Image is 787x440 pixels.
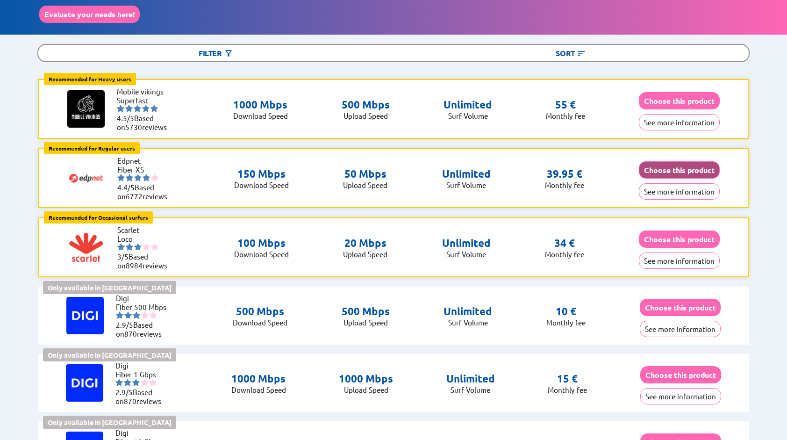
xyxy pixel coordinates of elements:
span: 2.9/5 [115,388,133,397]
p: 34 € [554,237,575,250]
button: Choose this product [639,231,720,248]
li: Scarlet [117,225,173,234]
span: 5730 [125,123,142,131]
button: See more information [639,114,720,130]
span: 4.4/5 [117,183,135,192]
img: Logo of Digi [66,297,104,334]
img: starnr5 [150,311,157,319]
p: Surf Volume [444,111,492,120]
img: starnr5 [149,379,157,386]
li: Fiber 500 Mbps [116,303,172,311]
img: starnr3 [133,311,140,319]
li: Superfast [117,96,173,105]
img: starnr5 [150,105,158,112]
img: starnr2 [125,105,133,112]
li: Based on reviews [117,114,173,131]
p: 100 Mbps [234,237,289,250]
p: 10 € [556,305,576,318]
p: Download Speed [234,180,289,189]
p: Upload Speed [343,180,387,189]
p: 20 Mbps [343,237,387,250]
a: Choose this product [639,166,720,174]
img: starnr2 [126,243,133,251]
button: See more information [640,388,721,404]
li: Fiber 1 Gbps [115,370,172,379]
img: starnr3 [134,105,141,112]
p: Download Speed [231,385,286,394]
p: Upload Speed [342,111,390,120]
p: Download Speed [234,250,289,259]
p: Surf Volume [442,250,491,259]
li: Loco [117,234,173,243]
img: starnr4 [141,311,149,319]
p: Unlimited [442,167,491,180]
a: See more information [639,187,720,196]
img: Logo of Digi [66,364,103,402]
p: Monthly fee [548,385,587,394]
p: Download Speed [233,318,287,327]
span: 8984 [126,261,143,270]
li: Based on reviews [115,388,172,405]
img: starnr4 [143,174,150,181]
p: Unlimited [442,237,491,250]
button: See more information [640,321,721,337]
li: Based on reviews [117,183,173,201]
button: Choose this product [640,299,721,316]
p: Surf Volume [444,318,492,327]
span: 6772 [126,192,143,201]
button: See more information [639,183,720,200]
img: starnr3 [134,174,142,181]
a: See more information [640,325,721,333]
div: Sort [393,45,749,61]
p: 15 € [557,372,578,385]
p: Surf Volume [442,180,491,189]
li: Digi [116,294,172,303]
p: 1000 Mbps [231,372,286,385]
li: Based on reviews [117,252,173,270]
img: Logo of Scarlet [67,229,105,266]
img: starnr1 [117,174,125,181]
p: 500 Mbps [342,98,390,111]
p: 500 Mbps [233,305,287,318]
li: Digi [115,361,172,370]
a: Choose this product [639,96,720,105]
a: See more information [640,392,721,401]
img: starnr3 [134,243,142,251]
li: Digi [115,428,172,437]
img: Logo of Edpnet [67,159,105,197]
p: 1000 Mbps [233,98,288,111]
span: 2.9/5 [116,320,133,329]
span: 4.5/5 [117,114,134,123]
img: starnr2 [124,379,131,386]
img: Button open the filtering menu [224,49,233,58]
img: starnr1 [117,105,124,112]
p: Upload Speed [339,385,393,394]
p: 500 Mbps [342,305,390,318]
p: Unlimited [446,372,495,385]
span: 3/5 [117,252,129,261]
img: starnr2 [124,311,132,319]
a: See more information [639,256,720,265]
img: starnr2 [126,174,133,181]
p: 150 Mbps [234,167,289,180]
img: starnr4 [142,105,150,112]
img: starnr4 [143,243,150,251]
li: Mobile vikings [117,87,173,96]
a: See more information [639,118,720,127]
p: 1000 Mbps [339,372,393,385]
a: Choose this product [640,303,721,312]
b: Only available in [GEOGRAPHIC_DATA] [48,283,172,292]
p: Unlimited [444,98,492,111]
div: Filter [38,45,393,61]
img: starnr5 [151,243,158,251]
p: Upload Speed [342,318,390,327]
p: Monthly fee [545,180,584,189]
b: Only available in [GEOGRAPHIC_DATA] [48,351,172,359]
button: Choose this product [639,92,720,109]
img: starnr4 [141,379,148,386]
button: Choose this product [639,161,720,179]
img: starnr1 [117,243,125,251]
span: 870 [124,329,137,338]
b: Only available in [GEOGRAPHIC_DATA] [48,418,172,426]
b: Recommended for Occasional surfers [49,214,148,221]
